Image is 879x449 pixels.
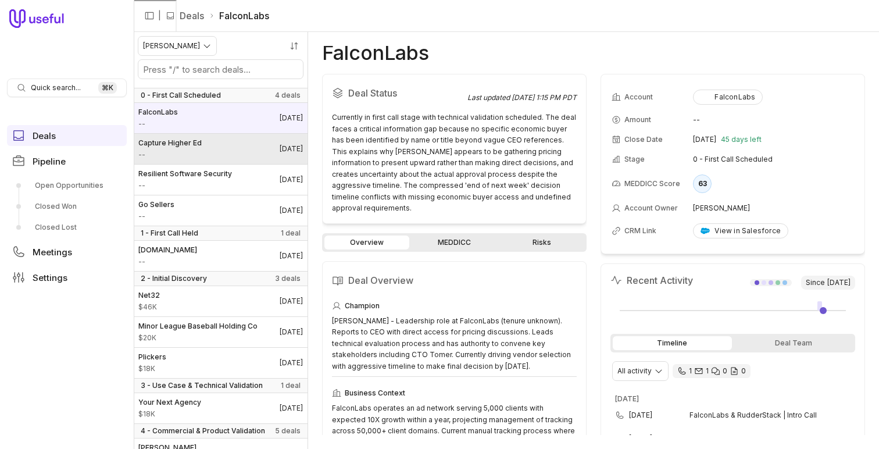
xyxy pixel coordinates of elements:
[7,241,127,262] a: Meetings
[138,150,202,159] span: Amount
[134,348,308,378] a: Plickers$18K[DATE]
[693,199,854,218] td: [PERSON_NAME]
[33,131,56,140] span: Deals
[138,119,178,129] span: Amount
[138,302,160,312] span: Amount
[615,394,639,403] time: [DATE]
[138,364,166,373] span: Amount
[134,317,308,347] a: Minor League Baseball Holding Co$20K[DATE]
[138,409,201,419] span: Amount
[141,274,207,283] span: 2 - Initial Discovery
[7,197,127,216] a: Closed Won
[280,206,303,215] time: Deal Close Date
[280,113,303,123] time: Deal Close Date
[624,92,653,102] span: Account
[134,134,308,164] a: Capture Higher Ed--[DATE]
[33,248,72,256] span: Meetings
[499,236,584,250] a: Risks
[134,286,308,316] a: Net32$46K[DATE]
[98,82,117,94] kbd: ⌘ K
[701,92,755,102] div: FalconLabs
[624,115,651,124] span: Amount
[275,426,301,436] span: 5 deals
[280,251,303,261] time: Deal Close Date
[138,352,166,362] span: Plickers
[322,46,429,60] h1: FalconLabs
[332,271,577,290] h2: Deal Overview
[280,327,303,337] time: Deal Close Date
[801,276,855,290] span: Since
[141,91,221,100] span: 0 - First Call Scheduled
[134,241,308,271] a: [DOMAIN_NAME]--[DATE]
[693,90,763,105] button: FalconLabs
[280,175,303,184] time: Deal Close Date
[134,165,308,195] a: Resilient Software Security--[DATE]
[693,111,854,129] td: --
[332,112,577,214] div: Currently in first call stage with technical validation scheduled. The deal faces a critical info...
[332,299,577,313] div: Champion
[138,108,178,117] span: FalconLabs
[281,381,301,390] span: 1 deal
[610,273,693,287] h2: Recent Activity
[281,229,301,238] span: 1 deal
[138,200,174,209] span: Go Sellers
[31,83,81,92] span: Quick search...
[693,135,716,144] time: [DATE]
[138,181,232,190] span: Amount
[701,226,781,236] div: View in Salesforce
[280,297,303,306] time: Deal Close Date
[689,434,781,443] span: rudderstack demo request
[275,91,301,100] span: 4 deals
[158,9,161,23] span: |
[673,364,751,378] div: 1 call and 1 email thread
[138,138,202,148] span: Capture Higher Ed
[134,32,308,449] nav: Deals
[721,135,762,144] span: 45 days left
[7,176,127,195] a: Open Opportunities
[138,291,160,300] span: Net32
[180,9,204,23] a: Deals
[624,135,663,144] span: Close Date
[138,257,197,266] span: Amount
[138,212,174,221] span: Amount
[624,204,678,213] span: Account Owner
[734,336,853,350] div: Deal Team
[624,226,656,236] span: CRM Link
[280,358,303,368] time: Deal Close Date
[280,144,303,154] time: Deal Close Date
[467,93,577,102] div: Last updated
[613,336,732,350] div: Timeline
[138,60,303,79] input: Search deals by name
[285,37,303,55] button: Sort by
[138,398,201,407] span: Your Next Agency
[141,381,263,390] span: 3 - Use Case & Technical Validation
[332,84,467,102] h2: Deal Status
[332,315,577,372] div: [PERSON_NAME] - Leadership role at FalconLabs (tenure unknown). Reports to CEO with direct access...
[7,218,127,237] a: Closed Lost
[324,236,409,250] a: Overview
[629,434,652,443] time: [DATE]
[693,150,854,169] td: 0 - First Call Scheduled
[7,151,127,172] a: Pipeline
[7,125,127,146] a: Deals
[624,179,680,188] span: MEDDICC Score
[138,245,197,255] span: [DOMAIN_NAME]
[275,274,301,283] span: 3 deals
[134,195,308,226] a: Go Sellers--[DATE]
[141,229,198,238] span: 1 - First Call Held
[33,157,66,166] span: Pipeline
[141,426,265,436] span: 4 - Commercial & Product Validation
[209,9,269,23] li: FalconLabs
[332,386,577,400] div: Business Context
[138,322,258,331] span: Minor League Baseball Holding Co
[280,404,303,413] time: Deal Close Date
[693,174,712,193] div: 63
[512,93,577,102] time: [DATE] 1:15 PM PDT
[827,278,851,287] time: [DATE]
[134,393,308,423] a: Your Next Agency$18K[DATE]
[624,155,645,164] span: Stage
[138,333,258,343] span: Amount
[629,411,652,420] time: [DATE]
[7,176,127,237] div: Pipeline submenu
[412,236,496,250] a: MEDDICC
